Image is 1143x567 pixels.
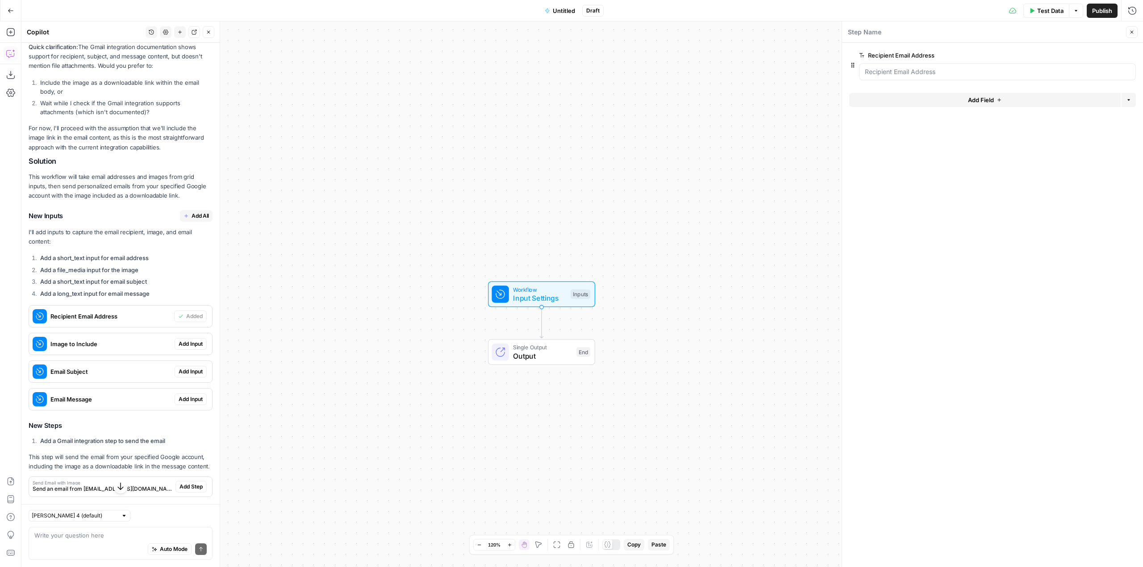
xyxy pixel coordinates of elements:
button: Add Input [175,366,207,377]
span: Add Input [179,368,203,376]
span: Recipient Email Address [50,312,171,321]
span: Send Email with Image [33,480,172,485]
p: I'll add inputs to capture the email recipient, image, and email content: [29,228,213,246]
span: Add Input [179,340,203,348]
div: Inputs [571,290,590,299]
button: Add All [180,210,213,222]
div: WorkflowInput SettingsInputs [459,281,625,307]
span: Copy [627,541,641,549]
p: This workflow will take email addresses and images from grid inputs, then send personalized email... [29,172,213,200]
strong: Add a short_text input for email address [40,254,149,261]
button: Publish [1087,4,1118,18]
span: Publish [1092,6,1112,15]
span: Email Message [50,395,171,404]
span: Draft [586,7,600,15]
span: Workflow [513,285,566,294]
button: Untitled [539,4,580,18]
h3: New Inputs [29,210,213,222]
strong: Add a file_media input for the image [40,266,138,273]
button: Paste [648,539,670,550]
p: For now, I'll proceed with the assumption that we'll include the image link in the email content,... [29,124,213,152]
span: Email Subject [50,367,171,376]
strong: Add a long_text input for email message [40,290,150,297]
span: Test Data [1037,6,1064,15]
span: Send an email from [EMAIL_ADDRESS][DOMAIN_NAME] with the image included [33,485,172,493]
span: Untitled [553,6,575,15]
span: 120% [488,541,501,548]
span: Add Input [179,395,203,403]
span: Paste [651,541,666,549]
span: Added [186,312,203,320]
span: Auto Mode [160,545,188,553]
g: Edge from start to end [540,307,543,338]
h3: New Steps [29,420,213,431]
div: Single OutputOutputEnd [459,339,625,365]
span: Input Settings [513,293,566,303]
div: Copilot [27,28,143,37]
li: Include the image as a downloadable link within the email body, or [38,78,213,96]
strong: Add a short_text input for email subject [40,278,147,285]
p: This step will send the email from your specified Google account, including the image as a downlo... [29,452,213,471]
div: End [576,347,590,357]
button: Test Data [1023,4,1069,18]
input: Claude Sonnet 4 (default) [32,511,117,520]
span: Add All [192,212,209,220]
p: The Gmail integration documentation shows support for recipient, subject, and message content, bu... [29,42,213,70]
span: Add Step [179,483,203,491]
label: Recipient Email Address [859,51,1085,60]
li: Wait while I check if the Gmail integration supports attachments (which isn't documented)? [38,99,213,116]
h2: Solution [29,157,213,166]
button: Add Field [849,93,1121,107]
button: Add Step [175,481,207,493]
button: Add Input [175,338,207,350]
button: Added [174,310,207,322]
input: Recipient Email Address [865,67,1130,76]
span: Image to Include [50,339,171,348]
span: Output [513,351,572,361]
span: Add Field [968,95,994,104]
button: Auto Mode [148,543,192,555]
button: Copy [624,539,644,550]
strong: Quick clarification: [29,43,78,50]
strong: Add a Gmail integration step to send the email [40,437,165,444]
span: Single Output [513,343,572,352]
button: Add Input [175,393,207,405]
